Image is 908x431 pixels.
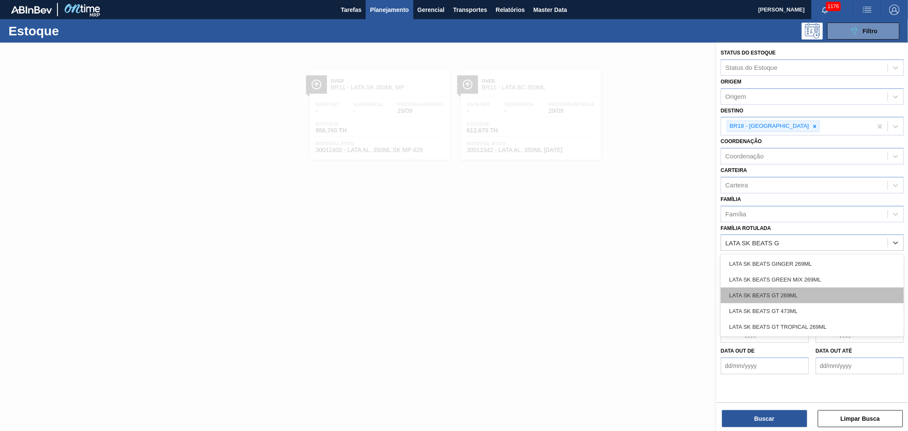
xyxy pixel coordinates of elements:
div: LATA SK BEATS GT 269ML [721,287,904,303]
span: Master Data [533,5,567,15]
label: Carteira [721,167,747,173]
div: Coordenação [725,153,764,160]
div: Status do Estoque [725,64,778,71]
button: Filtro [827,23,899,40]
span: 1176 [826,2,841,11]
span: Relatórios [496,5,524,15]
label: Coordenação [721,138,762,144]
div: Origem [725,93,746,100]
div: LATA SK BEATS GT TROPICAL 269ML [721,319,904,335]
label: Material ativo [721,254,763,260]
span: Gerencial [418,5,445,15]
label: Família Rotulada [721,225,771,231]
img: Logout [889,5,899,15]
div: BR18 - [GEOGRAPHIC_DATA] [727,121,810,132]
span: Planejamento [370,5,409,15]
div: LATA SK BEATS GINGER 269ML [721,256,904,272]
img: userActions [862,5,872,15]
label: Data out de [721,348,755,354]
div: Carteira [725,181,748,189]
span: Tarefas [341,5,362,15]
span: Transportes [453,5,487,15]
div: Família [725,210,746,218]
div: LATA SK BEATS GREEN MIX 269ML [721,272,904,287]
div: LATA SK BEATS GT 473ML [721,303,904,319]
h1: Estoque [9,26,138,36]
div: Pogramando: nenhum usuário selecionado [802,23,823,40]
input: dd/mm/yyyy [721,357,809,374]
label: Status do Estoque [721,50,776,56]
img: TNhmsLtSVTkK8tSr43FrP2fwEKptu5GPRR3wAAAABJRU5ErkJggg== [11,6,52,14]
label: Destino [721,108,743,114]
button: Notificações [811,4,839,16]
label: Origem [721,79,742,85]
label: Data out até [816,348,852,354]
label: Família [721,196,741,202]
span: Filtro [863,28,878,34]
input: dd/mm/yyyy [816,357,904,374]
